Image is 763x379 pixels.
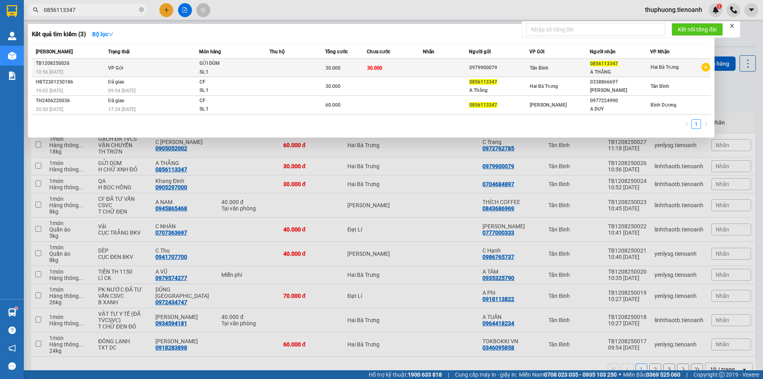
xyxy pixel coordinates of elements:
[199,49,221,54] span: Món hàng
[33,7,39,13] span: search
[8,362,16,370] span: message
[590,49,616,54] span: Người nhận
[108,88,136,93] span: 09:54 [DATE]
[678,25,717,34] span: Kết nối tổng đài
[8,32,16,40] img: warehouse-icon
[469,86,529,95] div: A Thắng
[108,98,124,103] span: Đã giao
[36,59,106,68] div: TB1208250026
[7,5,17,17] img: logo-vxr
[86,28,120,41] button: Bộ lọcdown
[8,72,16,80] img: solution-icon
[367,65,382,71] span: 30.000
[651,102,676,108] span: Bình Dương
[325,84,341,89] span: 30.000
[325,49,348,54] span: Tổng cước
[92,31,114,37] strong: Bộ lọc
[590,61,618,66] span: 0856113347
[36,49,73,54] span: [PERSON_NAME]
[108,49,130,54] span: Trạng thái
[199,97,259,105] div: CF
[651,84,669,89] span: Tân Bình
[199,78,259,87] div: CF
[529,49,544,54] span: VP Gửi
[682,119,691,129] button: left
[729,23,735,29] span: close
[199,86,259,95] div: SL: 1
[36,107,63,112] span: 20:50 [DATE]
[8,52,16,60] img: warehouse-icon
[139,7,144,12] span: close-circle
[8,308,16,317] img: warehouse-icon
[526,23,665,36] input: Nhập số tổng đài
[530,84,558,89] span: Hai Bà Trưng
[692,120,701,128] a: 1
[703,121,708,126] span: right
[530,102,567,108] span: [PERSON_NAME]
[36,97,106,105] div: TH2406220036
[469,64,529,72] div: 0979900079
[650,49,670,54] span: VP Nhận
[325,102,341,108] span: 60.000
[684,121,689,126] span: left
[701,119,711,129] li: Next Page
[701,119,711,129] button: right
[423,49,434,54] span: Nhãn
[44,6,137,14] input: Tìm tên, số ĐT hoặc mã đơn
[590,68,650,76] div: A THẮNG
[36,88,63,93] span: 19:02 [DATE]
[199,68,259,77] div: SL: 1
[199,59,259,68] div: GỬI DÙM
[108,79,124,85] span: Đã giao
[8,327,16,334] span: question-circle
[108,31,114,37] span: down
[36,69,63,75] span: 10:56 [DATE]
[15,307,17,309] sup: 1
[590,105,650,113] div: A DUY
[8,344,16,352] span: notification
[469,79,497,85] span: 0856113347
[590,78,650,86] div: 0338866697
[108,107,136,112] span: 17:34 [DATE]
[325,65,341,71] span: 30.000
[32,30,86,39] h3: Kết quả tìm kiếm ( 3 )
[672,23,723,36] button: Kết nối tổng đài
[682,119,691,129] li: Previous Page
[36,78,106,86] div: HBT2301250186
[469,102,497,108] span: 0856113347
[691,119,701,129] li: 1
[651,64,679,70] span: Hai Bà Trưng
[530,65,548,71] span: Tân Bình
[701,63,710,72] span: plus-circle
[367,49,390,54] span: Chưa cước
[199,105,259,114] div: SL: 1
[269,49,285,54] span: Thu hộ
[469,49,491,54] span: Người gửi
[139,6,144,14] span: close-circle
[108,65,123,71] span: VP Gửi
[590,97,650,105] div: 0977224990
[590,86,650,95] div: [PERSON_NAME]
